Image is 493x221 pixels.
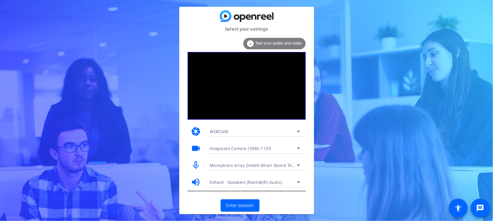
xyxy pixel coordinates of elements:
[179,25,314,33] mat-card-subtitle: Select your settings
[221,199,259,212] button: Enter session
[220,10,274,22] img: blue-gradient.svg
[210,163,337,168] span: Microphone Array (Intel® Smart Sound Technology (Intel® SST))
[247,40,255,48] mat-icon: info
[476,204,484,212] mat-icon: message
[191,126,201,137] mat-icon: camera
[255,41,302,46] span: Test your audio and video
[210,129,228,134] span: WEBCAM
[210,146,272,151] span: Integrated Camera (5986:115f)
[191,143,201,153] mat-icon: videocam
[191,160,201,170] mat-icon: mic_none
[210,180,283,185] span: Default - Speakers (Realtek(R) Audio)
[454,204,462,212] mat-icon: accessibility
[226,202,254,209] span: Enter session
[191,177,201,187] mat-icon: volume_up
